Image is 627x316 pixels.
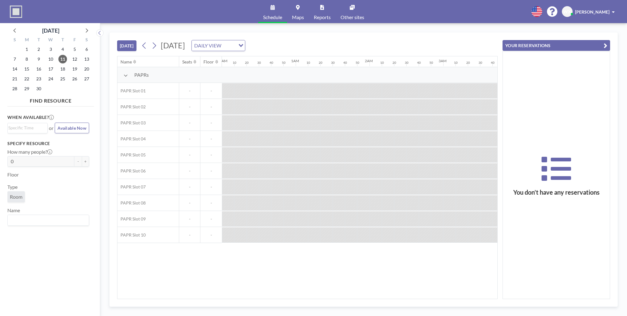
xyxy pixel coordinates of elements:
span: PAPR Slot 05 [117,152,146,158]
span: - [200,88,222,94]
div: Floor [203,59,214,65]
label: Type [7,184,18,190]
span: Friday, September 12, 2025 [70,55,79,63]
div: 20 [466,61,470,65]
div: Seats [182,59,192,65]
div: 40 [491,61,495,65]
button: [DATE] [117,40,136,51]
span: Sunday, September 21, 2025 [10,75,19,83]
label: How many people? [7,149,52,155]
div: Search for option [192,40,245,51]
span: WX [563,9,571,14]
span: PAPRs [134,72,149,78]
span: Reports [314,15,331,20]
span: DAILY VIEW [193,42,223,50]
div: T [57,36,69,44]
span: [PERSON_NAME] [575,9,609,14]
span: Wednesday, September 3, 2025 [46,45,55,54]
div: 30 [405,61,408,65]
div: 40 [417,61,421,65]
span: - [179,200,200,206]
span: Wednesday, September 17, 2025 [46,65,55,73]
span: Thursday, September 11, 2025 [58,55,67,63]
div: S [9,36,21,44]
div: T [33,36,45,44]
span: - [179,104,200,110]
span: - [200,120,222,126]
div: 30 [257,61,261,65]
span: PAPR Slot 02 [117,104,146,110]
span: - [200,184,222,190]
label: Name [7,207,20,213]
h4: FIND RESOURCE [7,95,94,104]
input: Search for option [8,216,85,224]
span: PAPR Slot 03 [117,120,146,126]
span: - [200,136,222,142]
div: M [21,36,33,44]
div: 40 [343,61,347,65]
div: Search for option [8,123,47,132]
div: 10 [454,61,458,65]
span: PAPR Slot 01 [117,88,146,94]
span: - [200,104,222,110]
span: - [179,232,200,238]
span: Tuesday, September 30, 2025 [34,84,43,93]
span: Thursday, September 18, 2025 [58,65,67,73]
div: S [81,36,93,44]
span: Sunday, September 28, 2025 [10,84,19,93]
span: Monday, September 29, 2025 [22,84,31,93]
span: Wednesday, September 24, 2025 [46,75,55,83]
span: Schedule [263,15,282,20]
span: Friday, September 26, 2025 [70,75,79,83]
span: Tuesday, September 2, 2025 [34,45,43,54]
span: - [179,216,200,222]
span: PAPR Slot 04 [117,136,146,142]
div: 3AM [439,59,447,63]
input: Search for option [223,42,235,50]
div: 50 [282,61,286,65]
span: Sunday, September 7, 2025 [10,55,19,63]
span: Maps [292,15,304,20]
div: 1AM [291,59,299,63]
span: Friday, September 5, 2025 [70,45,79,54]
span: Monday, September 15, 2025 [22,65,31,73]
span: Sunday, September 14, 2025 [10,65,19,73]
img: organization-logo [10,6,22,18]
span: [DATE] [161,41,185,50]
div: 50 [429,61,433,65]
span: Saturday, September 13, 2025 [82,55,91,63]
span: or [49,125,53,131]
span: Friday, September 19, 2025 [70,65,79,73]
div: 10 [306,61,310,65]
span: PAPR Slot 10 [117,232,146,238]
span: - [200,232,222,238]
div: 40 [270,61,273,65]
span: Thursday, September 4, 2025 [58,45,67,54]
span: PAPR Slot 08 [117,200,146,206]
span: Thursday, September 25, 2025 [58,75,67,83]
span: - [200,152,222,158]
div: 10 [380,61,384,65]
span: - [179,88,200,94]
div: Name [120,59,132,65]
div: F [69,36,81,44]
span: Tuesday, September 9, 2025 [34,55,43,63]
span: Saturday, September 20, 2025 [82,65,91,73]
span: - [179,120,200,126]
h3: You don’t have any reservations [503,188,610,196]
h3: Specify resource [7,141,89,146]
div: 30 [479,61,482,65]
span: Wednesday, September 10, 2025 [46,55,55,63]
span: Tuesday, September 23, 2025 [34,75,43,83]
span: Saturday, September 6, 2025 [82,45,91,54]
button: Available Now [55,123,89,133]
span: PAPR Slot 07 [117,184,146,190]
span: Saturday, September 27, 2025 [82,75,91,83]
span: - [179,152,200,158]
span: Monday, September 8, 2025 [22,55,31,63]
div: W [45,36,57,44]
div: 10 [233,61,236,65]
span: Monday, September 22, 2025 [22,75,31,83]
span: - [200,168,222,174]
span: PAPR Slot 09 [117,216,146,222]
